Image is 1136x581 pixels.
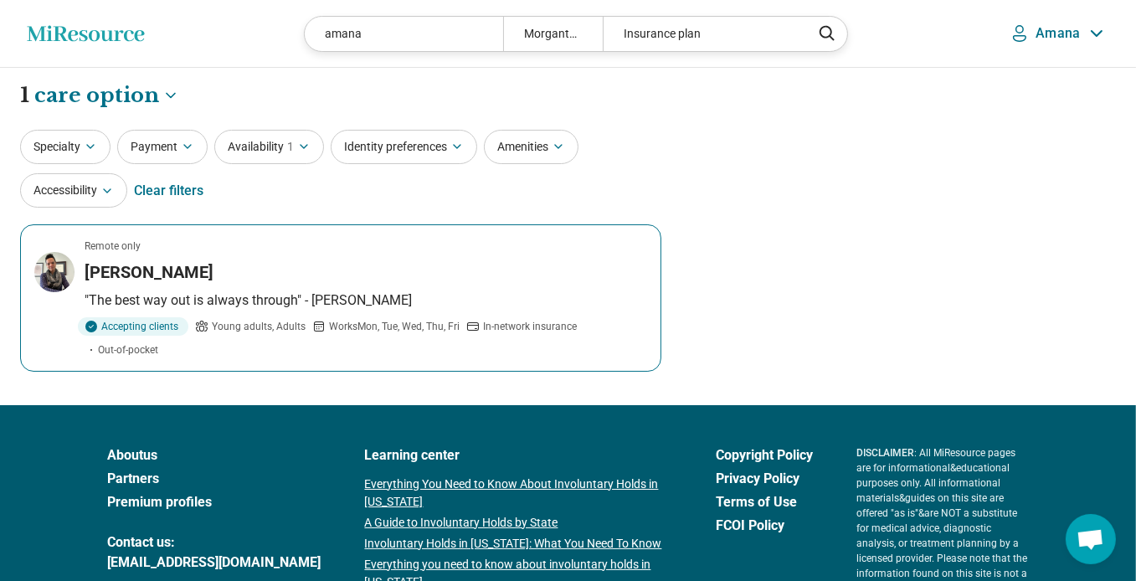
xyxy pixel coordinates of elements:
p: Remote only [85,239,141,254]
p: "The best way out is always through" - [PERSON_NAME] [85,290,647,311]
span: Contact us: [108,532,321,553]
a: Open chat [1066,514,1116,564]
a: Privacy Policy [717,469,814,489]
div: Accepting clients [78,317,188,336]
span: Out-of-pocket [98,342,158,357]
span: 1 [287,138,294,156]
div: amana [305,17,503,51]
a: Copyright Policy [717,445,814,465]
div: Insurance plan [603,17,801,51]
span: care option [34,81,159,110]
button: Care options [34,81,179,110]
a: [EMAIL_ADDRESS][DOMAIN_NAME] [108,553,321,573]
a: Learning center [365,445,673,465]
a: Everything You Need to Know About Involuntary Holds in [US_STATE] [365,476,673,511]
h3: [PERSON_NAME] [85,260,213,284]
span: In-network insurance [483,319,577,334]
button: Payment [117,130,208,164]
button: Specialty [20,130,111,164]
span: Young adults, Adults [212,319,306,334]
button: Availability1 [214,130,324,164]
span: Works Mon, Tue, Wed, Thu, Fri [329,319,460,334]
p: Amana [1036,25,1081,42]
div: Morgantown, [GEOGRAPHIC_DATA] [503,17,603,51]
h1: 1 [20,81,179,110]
a: FCOI Policy [717,516,814,536]
button: Amenities [484,130,578,164]
div: Clear filters [134,171,203,211]
a: Aboutus [108,445,321,465]
a: Involuntary Holds in [US_STATE]: What You Need To Know [365,535,673,553]
span: DISCLAIMER [857,447,915,459]
button: Identity preferences [331,130,477,164]
a: Partners [108,469,321,489]
a: Terms of Use [717,492,814,512]
a: A Guide to Involuntary Holds by State [365,514,673,532]
a: Premium profiles [108,492,321,512]
button: Accessibility [20,173,127,208]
